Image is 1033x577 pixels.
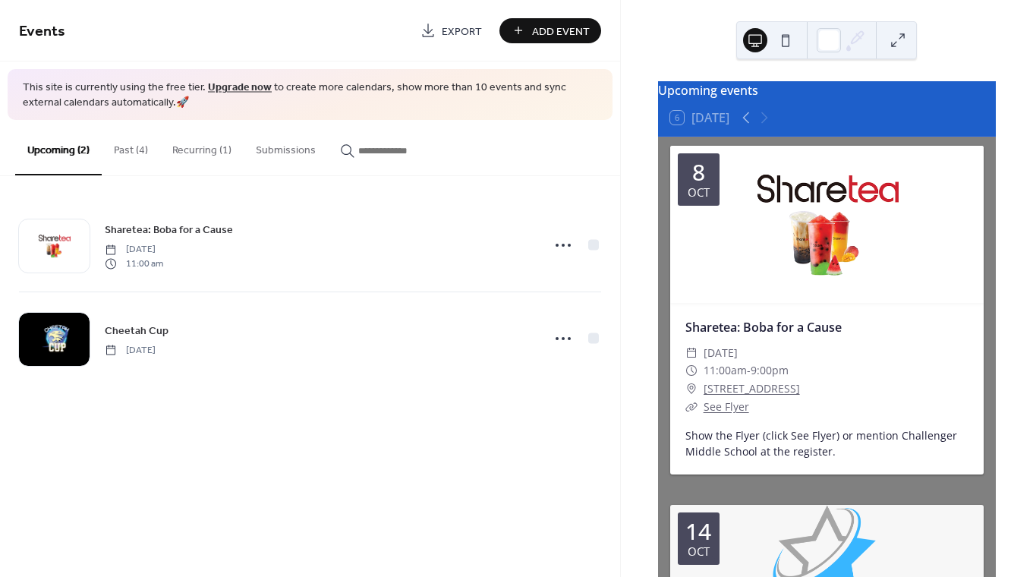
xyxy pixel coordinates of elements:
[499,18,601,43] button: Add Event
[685,319,842,336] a: Sharetea: Boba for a Cause
[704,361,747,380] span: 11:00am
[23,80,597,110] span: This site is currently using the free tier. to create more calendars, show more than 10 events an...
[409,18,493,43] a: Export
[685,398,698,416] div: ​
[105,257,163,270] span: 11:00 am
[442,24,482,39] span: Export
[685,344,698,362] div: ​
[105,323,168,339] span: Cheetah Cup
[658,81,996,99] div: Upcoming events
[532,24,590,39] span: Add Event
[102,120,160,174] button: Past (4)
[704,344,738,362] span: [DATE]
[692,161,705,184] div: 8
[19,17,65,46] span: Events
[15,120,102,175] button: Upcoming (2)
[751,361,789,380] span: 9:00pm
[160,120,244,174] button: Recurring (1)
[105,343,156,357] span: [DATE]
[704,399,749,414] a: See Flyer
[670,427,984,459] div: Show the Flyer (click See Flyer) or mention Challenger Middle School at the register.
[105,221,233,238] a: Sharetea: Boba for a Cause
[685,380,698,398] div: ​
[105,322,168,339] a: Cheetah Cup
[208,77,272,98] a: Upgrade now
[704,380,800,398] a: [STREET_ADDRESS]
[688,187,710,198] div: Oct
[105,222,233,238] span: Sharetea: Boba for a Cause
[685,520,711,543] div: 14
[747,361,751,380] span: -
[244,120,328,174] button: Submissions
[688,546,710,557] div: Oct
[685,361,698,380] div: ​
[105,243,163,257] span: [DATE]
